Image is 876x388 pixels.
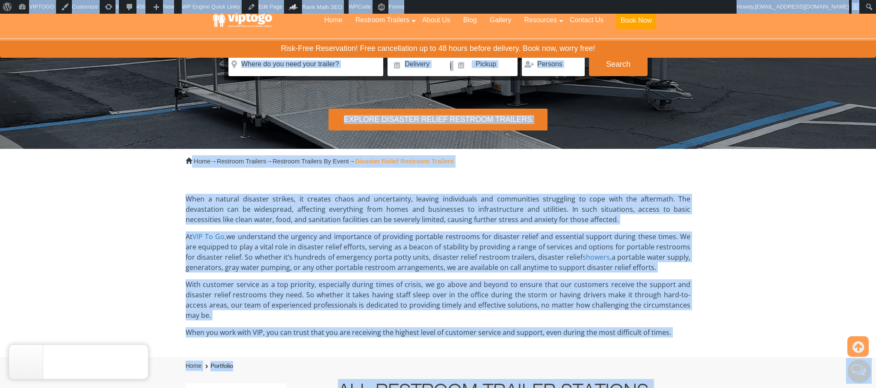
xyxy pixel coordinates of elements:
a: Gallery [483,11,518,30]
span: | [450,52,452,80]
input: Pickup [453,52,518,76]
strong: Disaster Relief Restroom Trailers [355,158,454,165]
input: Where do you need your trailer? [228,52,383,76]
a: Resources [518,11,563,30]
a: Home [186,362,201,369]
span: Rank Math SEO [302,4,342,10]
input: Delivery [388,52,449,76]
a: Book Now [610,11,663,34]
a: Restroom Trailers [349,11,416,30]
a: Blog [457,11,483,30]
a: Restroom Trailers [217,158,266,165]
button: Search [589,52,648,76]
p: When a natural disaster strikes, it creates chaos and uncertainty, leaving individuals and commun... [186,194,690,225]
a: VIP To Go, [192,232,226,241]
a: Home [194,158,210,165]
span: [EMAIL_ADDRESS][DOMAIN_NAME] [755,3,849,10]
button: Live Chat [842,354,876,388]
a: Contact Us [563,11,610,30]
a: showers, [583,252,612,262]
a: Restroom Trailers By Event [272,158,349,165]
input: Persons [522,52,585,76]
p: When you work with VIP, you can trust that you are receiving the highest level of customer servic... [186,327,690,338]
button: Book Now [616,12,656,29]
p: With customer service as a top priority, especially during times of crisis, we go above and beyon... [186,279,690,320]
a: Home [318,11,349,30]
span: → → → [194,158,454,165]
p: At we understand the urgency and importance of providing portable restrooms for disaster relief a... [186,231,690,272]
div: Explore Disaster Relief Restroom Trailers [328,109,547,130]
a: About Us [416,11,457,30]
li: Portfolio [203,361,233,371]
